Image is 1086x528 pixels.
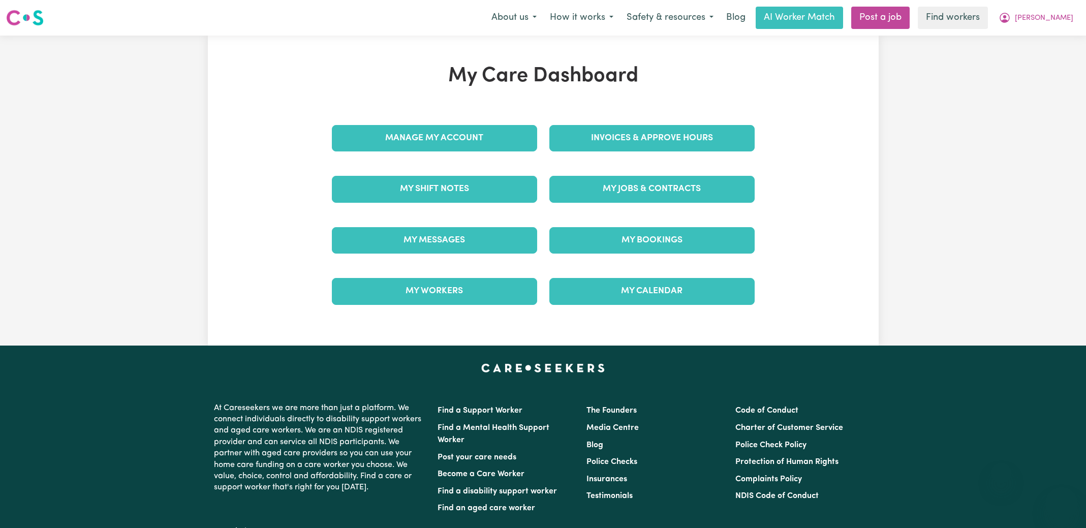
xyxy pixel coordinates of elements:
[586,475,627,483] a: Insurances
[735,492,819,500] a: NDIS Code of Conduct
[992,7,1080,28] button: My Account
[332,227,537,254] a: My Messages
[586,441,603,449] a: Blog
[735,424,843,432] a: Charter of Customer Service
[543,7,620,28] button: How it works
[6,6,44,29] a: Careseekers logo
[586,458,637,466] a: Police Checks
[326,64,761,88] h1: My Care Dashboard
[720,7,752,29] a: Blog
[735,441,806,449] a: Police Check Policy
[438,504,535,512] a: Find an aged care worker
[549,125,755,151] a: Invoices & Approve Hours
[756,7,843,29] a: AI Worker Match
[214,398,425,498] p: At Careseekers we are more than just a platform. We connect individuals directly to disability su...
[332,125,537,151] a: Manage My Account
[332,278,537,304] a: My Workers
[549,176,755,202] a: My Jobs & Contracts
[6,9,44,27] img: Careseekers logo
[549,278,755,304] a: My Calendar
[485,7,543,28] button: About us
[481,364,605,372] a: Careseekers home page
[918,7,988,29] a: Find workers
[438,470,524,478] a: Become a Care Worker
[991,463,1011,483] iframe: Close message
[735,475,802,483] a: Complaints Policy
[586,407,637,415] a: The Founders
[1015,13,1073,24] span: [PERSON_NAME]
[438,424,549,444] a: Find a Mental Health Support Worker
[438,407,522,415] a: Find a Support Worker
[586,424,639,432] a: Media Centre
[438,487,557,495] a: Find a disability support worker
[438,453,516,461] a: Post your care needs
[549,227,755,254] a: My Bookings
[586,492,633,500] a: Testimonials
[735,458,839,466] a: Protection of Human Rights
[332,176,537,202] a: My Shift Notes
[735,407,798,415] a: Code of Conduct
[851,7,910,29] a: Post a job
[1045,487,1078,520] iframe: Button to launch messaging window
[620,7,720,28] button: Safety & resources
